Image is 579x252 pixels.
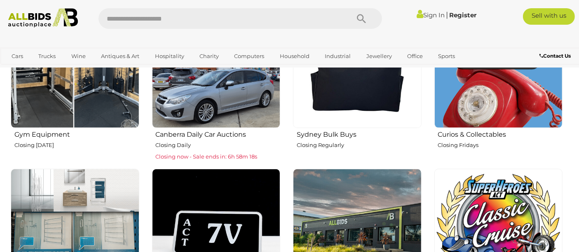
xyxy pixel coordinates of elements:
p: Closing [DATE] [14,140,139,150]
span: | [446,10,448,19]
a: Computers [229,49,270,63]
a: Cars [6,49,28,63]
a: Hospitality [150,49,190,63]
a: Industrial [319,49,356,63]
h2: Curios & Collectables [438,129,563,138]
h2: Gym Equipment [14,129,139,138]
a: Register [449,11,476,19]
p: Closing Daily [156,140,281,150]
a: Trucks [33,49,61,63]
p: Closing Regularly [297,140,422,150]
button: Search [341,8,382,29]
p: Closing Fridays [438,140,563,150]
a: [GEOGRAPHIC_DATA] [6,63,75,77]
a: Sign In [417,11,445,19]
span: Closing now - Sale ends in: 6h 58m 18s [156,153,258,160]
a: Charity [194,49,224,63]
a: Wine [66,49,91,63]
a: Household [274,49,315,63]
h2: Sydney Bulk Buys [297,129,422,138]
b: Contact Us [539,53,571,59]
a: Sports [433,49,460,63]
a: Contact Us [539,51,573,61]
a: Antiques & Art [96,49,145,63]
a: Sell with us [523,8,574,25]
a: Office [402,49,428,63]
img: Allbids.com.au [4,8,82,28]
h2: Canberra Daily Car Auctions [156,129,281,138]
a: Jewellery [361,49,397,63]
